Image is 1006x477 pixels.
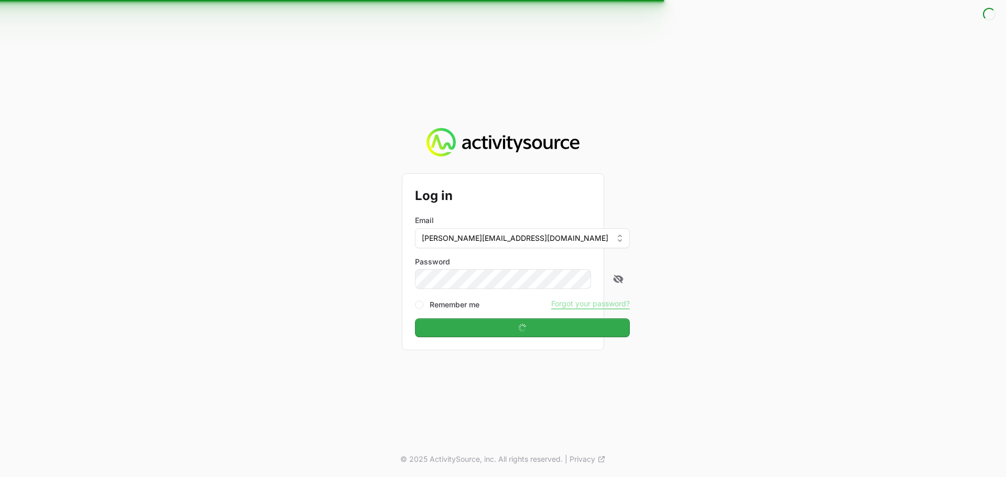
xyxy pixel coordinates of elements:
[427,128,579,157] img: Activity Source
[570,454,606,464] a: Privacy
[415,257,630,267] label: Password
[422,233,608,243] span: [PERSON_NAME][EMAIL_ADDRESS][DOMAIN_NAME]
[415,215,434,226] label: Email
[565,454,567,464] span: |
[400,454,563,464] p: © 2025 ActivitySource, inc. All rights reserved.
[415,186,630,205] h2: Log in
[430,299,479,310] label: Remember me
[415,228,630,248] button: [PERSON_NAME][EMAIL_ADDRESS][DOMAIN_NAME]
